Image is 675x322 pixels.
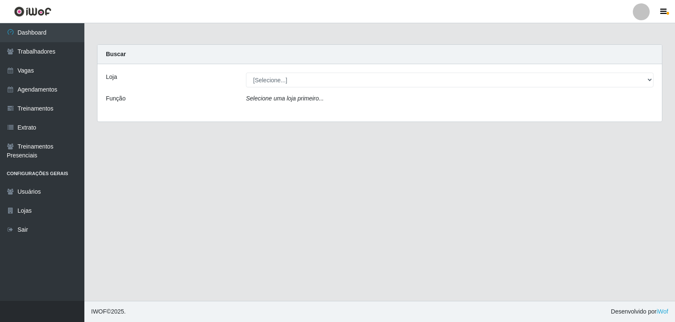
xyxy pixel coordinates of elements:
i: Selecione uma loja primeiro... [246,95,324,102]
label: Loja [106,73,117,81]
label: Função [106,94,126,103]
a: iWof [656,308,668,315]
span: Desenvolvido por [611,307,668,316]
img: CoreUI Logo [14,6,51,17]
span: © 2025 . [91,307,126,316]
strong: Buscar [106,51,126,57]
span: IWOF [91,308,107,315]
